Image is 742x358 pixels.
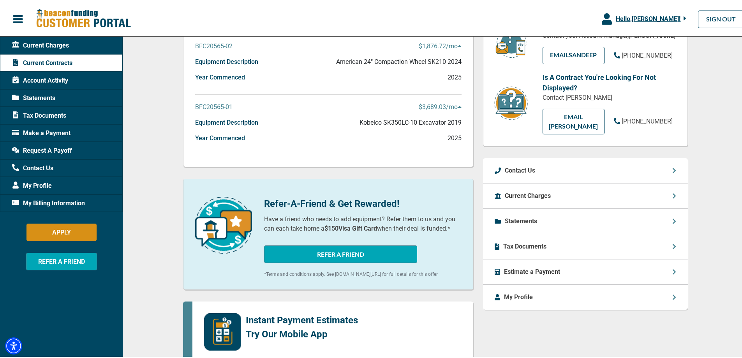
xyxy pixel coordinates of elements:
[26,251,97,269] button: REFER A FRIEND
[264,269,462,276] p: *Terms and conditions apply. See [DOMAIN_NAME][URL] for full details for this offer.
[543,107,605,133] a: EMAIL [PERSON_NAME]
[12,197,85,206] span: My Billing Information
[195,116,258,126] p: Equipment Description
[264,195,462,209] p: Refer-A-Friend & Get Rewarded!
[246,312,358,326] p: Instant Payment Estimates
[614,49,673,59] a: [PHONE_NUMBER]
[12,57,72,66] span: Current Contracts
[264,213,462,232] p: Have a friend who needs to add equipment? Refer them to us and you can each take home a when thei...
[505,215,537,224] p: Statements
[12,74,68,84] span: Account Activity
[12,162,53,171] span: Contact Us
[12,109,66,119] span: Tax Documents
[12,92,55,101] span: Statements
[419,101,462,110] p: $3,689.03 /mo
[12,180,52,189] span: My Profile
[195,195,252,252] img: refer-a-friend-icon.png
[204,312,241,349] img: mobile-app-logo.png
[493,25,529,57] img: customer-service.png
[622,50,673,58] span: [PHONE_NUMBER]
[195,101,233,110] p: BFC20565-01
[543,92,676,101] p: Contact [PERSON_NAME]
[616,14,680,21] span: Hello, [PERSON_NAME] !
[5,336,22,353] div: Accessibility Menu
[493,84,529,120] img: contract-icon.png
[195,132,245,141] p: Year Commenced
[12,39,69,49] span: Current Charges
[614,115,673,125] a: [PHONE_NUMBER]
[336,56,462,65] p: American 24" Compaction Wheel SK210 2024
[543,45,605,63] a: EMAILSandeep
[324,223,377,231] b: $150 Visa Gift Card
[26,222,97,240] button: APPLY
[12,127,70,136] span: Make a Payment
[448,132,462,141] p: 2025
[360,116,462,126] p: Kobelco SK350LC-10 Excavator 2019
[504,266,560,275] p: Estimate a Payment
[505,164,535,174] p: Contact Us
[504,291,533,300] p: My Profile
[264,244,417,261] button: REFER A FRIEND
[36,7,131,27] img: Beacon Funding Customer Portal Logo
[622,116,673,123] span: [PHONE_NUMBER]
[503,240,546,250] p: Tax Documents
[195,56,258,65] p: Equipment Description
[12,145,72,154] span: Request A Payoff
[195,40,233,49] p: BFC20565-02
[195,71,245,81] p: Year Commenced
[246,326,358,340] p: Try Our Mobile App
[543,71,676,92] p: Is A Contract You're Looking For Not Displayed?
[505,190,551,199] p: Current Charges
[419,40,462,49] p: $1,876.72 /mo
[448,71,462,81] p: 2025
